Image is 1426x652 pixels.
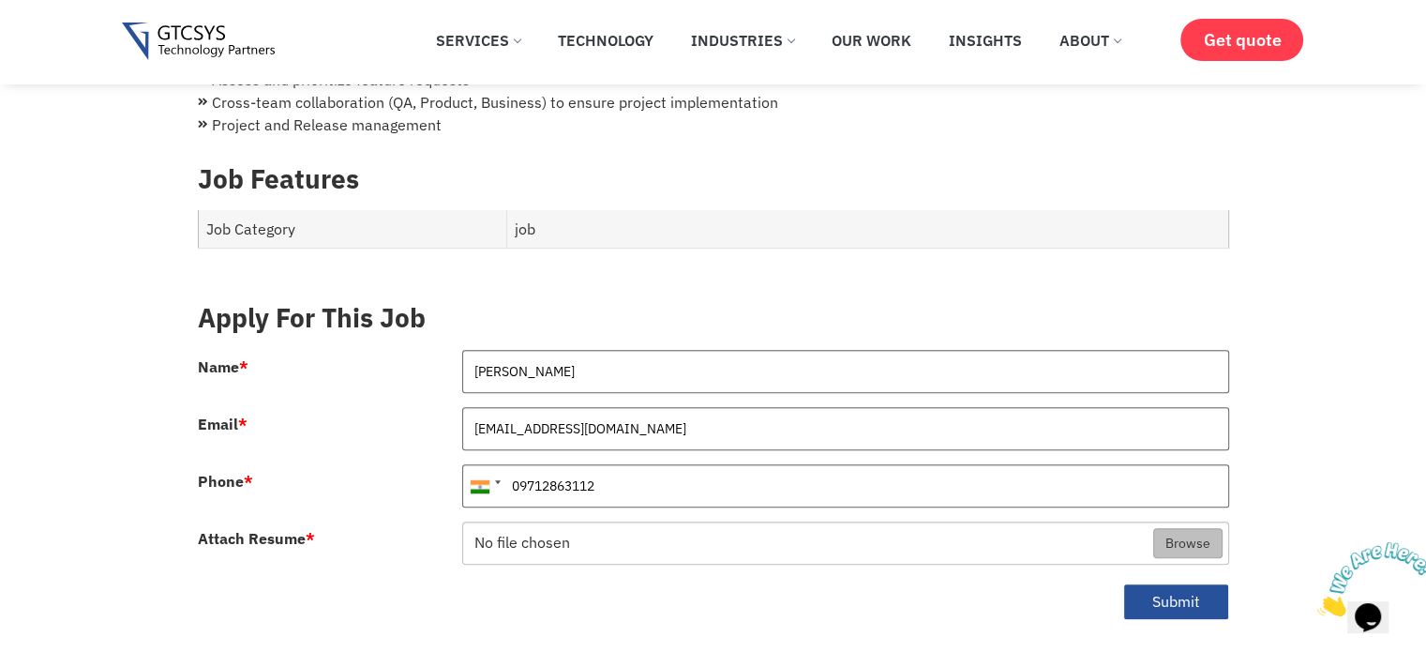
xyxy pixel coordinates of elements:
h3: Apply For This Job [198,302,1229,334]
td: Job Category [198,210,507,249]
a: About [1045,20,1134,61]
label: Phone [198,474,253,489]
li: Cross-team collaboration (QA, Product, Business) to ensure project implementation [198,91,1229,114]
img: Chat attention grabber [8,8,124,82]
label: Email [198,417,248,432]
a: Our Work [818,20,925,61]
a: Get quote [1180,19,1303,61]
img: Gtcsys logo [122,23,275,61]
a: Insights [935,20,1036,61]
label: Name [198,359,248,374]
input: 081234 56789 [462,464,1229,508]
li: Project and Release management [198,114,1229,136]
iframe: chat widget [1310,535,1426,624]
h3: Job Features [198,163,1229,195]
a: Services [422,20,534,61]
label: Attach Resume [198,531,315,546]
button: Submit [1123,584,1229,620]
a: Technology [544,20,668,61]
a: Industries [677,20,808,61]
td: job [507,210,1228,249]
div: India (भारत): +91 [463,465,506,507]
span: Get quote [1203,30,1281,50]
